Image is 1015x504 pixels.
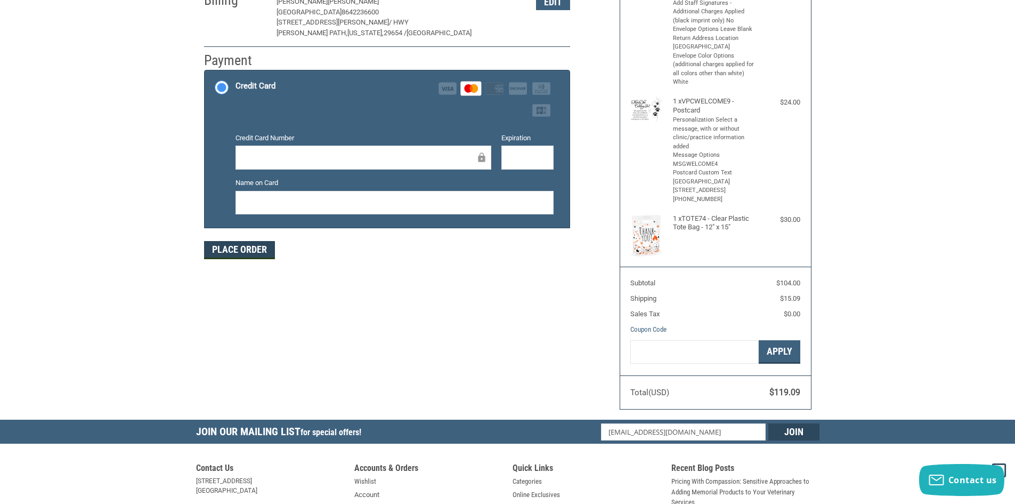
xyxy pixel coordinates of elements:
[673,151,756,169] li: Message Options MSGWELCOME4
[196,463,344,476] h5: Contact Us
[342,8,379,16] span: 8642236600
[277,29,347,37] span: [PERSON_NAME] PATH,
[354,490,379,500] a: Account
[301,427,361,437] span: for special offers!
[501,133,554,143] label: Expiration
[513,463,661,476] h5: Quick Links
[759,340,800,364] button: Apply
[204,52,266,69] h2: Payment
[673,52,756,87] li: Envelope Color Options (additional charges applied for all colors other than white) White
[630,294,656,302] span: Shipping
[236,178,554,188] label: Name on Card
[236,77,275,95] div: Credit Card
[347,29,384,37] span: [US_STATE],
[354,463,502,476] h5: Accounts & Orders
[671,463,819,476] h5: Recent Blog Posts
[784,310,800,318] span: $0.00
[630,388,669,397] span: Total (USD)
[776,279,800,287] span: $104.00
[673,97,756,115] h4: 1 x VPCWELCOME9 - Postcard
[630,325,667,333] a: Coupon Code
[630,340,759,364] input: Gift Certificate or Coupon Code
[196,420,367,447] h5: Join Our Mailing List
[384,29,407,37] span: 29654 /
[601,423,766,441] input: Email
[673,116,756,151] li: Personalization Select a message, with or without clinic/practice information added
[204,241,275,259] button: Place Order
[673,169,756,204] li: Postcard Custom Text [GEOGRAPHIC_DATA] [STREET_ADDRESS] [PHONE_NUMBER]
[513,476,542,487] a: Categories
[768,423,819,441] input: Join
[354,476,376,487] a: Wishlist
[236,133,491,143] label: Credit Card Number
[919,464,1004,496] button: Contact us
[948,474,997,486] span: Contact us
[758,214,800,225] div: $30.00
[780,294,800,302] span: $15.09
[630,279,655,287] span: Subtotal
[673,25,756,34] li: Envelope Options Leave Blank
[277,18,389,26] span: [STREET_ADDRESS][PERSON_NAME]
[673,34,756,52] li: Return Address Location [GEOGRAPHIC_DATA]
[630,310,660,318] span: Sales Tax
[277,8,342,16] span: [GEOGRAPHIC_DATA]
[389,18,409,26] span: / HWY
[673,214,756,232] h4: 1 x TOTE74 - Clear Plastic Tote Bag - 12" x 15"
[769,387,800,397] span: $119.09
[758,97,800,108] div: $24.00
[407,29,472,37] span: [GEOGRAPHIC_DATA]
[513,490,560,500] a: Online Exclusives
